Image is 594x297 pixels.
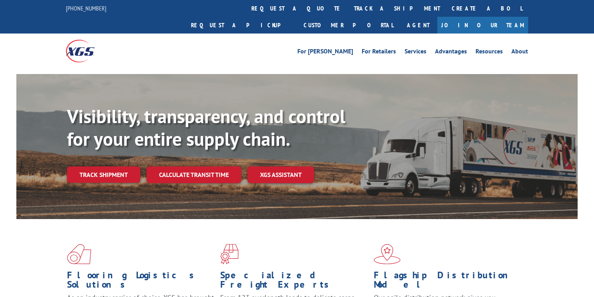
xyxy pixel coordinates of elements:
[298,17,399,34] a: Customer Portal
[399,17,437,34] a: Agent
[435,48,467,57] a: Advantages
[185,17,298,34] a: Request a pickup
[66,4,106,12] a: [PHONE_NUMBER]
[67,166,140,183] a: Track shipment
[476,48,503,57] a: Resources
[67,104,345,151] b: Visibility, transparency, and control for your entire supply chain.
[511,48,528,57] a: About
[220,244,239,264] img: xgs-icon-focused-on-flooring-red
[362,48,396,57] a: For Retailers
[374,244,401,264] img: xgs-icon-flagship-distribution-model-red
[67,244,91,264] img: xgs-icon-total-supply-chain-intelligence-red
[374,270,521,293] h1: Flagship Distribution Model
[67,270,214,293] h1: Flooring Logistics Solutions
[220,270,368,293] h1: Specialized Freight Experts
[405,48,426,57] a: Services
[147,166,241,183] a: Calculate transit time
[247,166,314,183] a: XGS ASSISTANT
[437,17,528,34] a: Join Our Team
[297,48,353,57] a: For [PERSON_NAME]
